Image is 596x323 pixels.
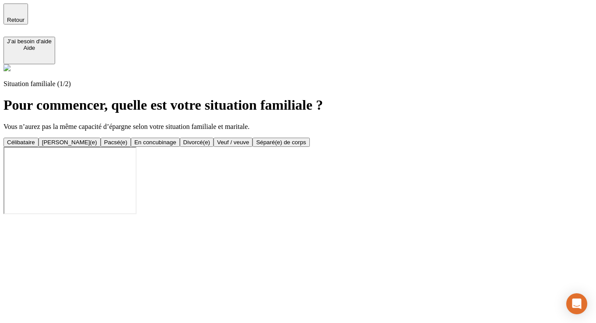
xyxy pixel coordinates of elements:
div: Divorcé(e) [183,139,210,146]
span: Retour [7,17,25,23]
img: alexis.png [4,64,11,71]
div: Veuf / veuve [217,139,249,146]
button: [PERSON_NAME](e) [39,138,101,147]
button: Divorcé(e) [180,138,214,147]
button: J’ai besoin d'aideAide [4,37,55,64]
div: [PERSON_NAME](e) [42,139,97,146]
p: Vous n’aurez pas la même capacité d’épargne selon votre situation familiale et maritale. [4,123,592,131]
button: Pacsé(e) [101,138,131,147]
div: Open Intercom Messenger [566,293,587,314]
p: Situation familiale (1/2) [4,80,592,88]
div: Pacsé(e) [104,139,127,146]
h1: Pour commencer, quelle est votre situation familiale ? [4,97,592,113]
button: Retour [4,3,28,24]
div: J’ai besoin d'aide [7,38,52,45]
button: Séparé(e) de corps [252,138,309,147]
div: Célibataire [7,139,35,146]
div: Aide [7,45,52,51]
button: Veuf / veuve [214,138,252,147]
button: En concubinage [131,138,180,147]
div: En concubinage [134,139,176,146]
button: Célibataire [4,138,39,147]
div: Séparé(e) de corps [256,139,306,146]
